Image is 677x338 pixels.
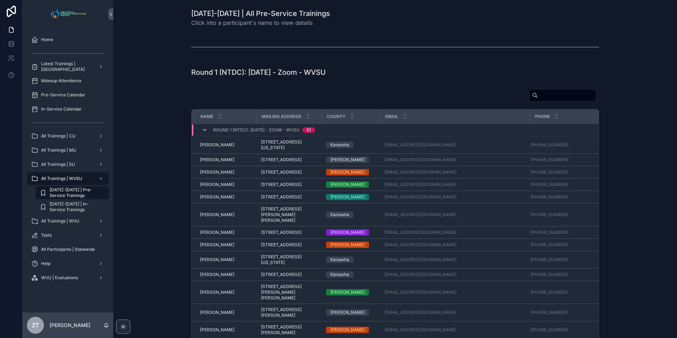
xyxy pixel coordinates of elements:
[261,182,318,187] a: [STREET_ADDRESS]
[23,28,113,293] div: scrollable content
[200,242,252,248] a: [PERSON_NAME]
[330,309,365,316] div: [PERSON_NAME]
[385,310,526,315] a: [EMAIL_ADDRESS][DOMAIN_NAME]
[530,289,568,295] a: [PHONE_NUMBER]
[261,169,302,175] span: [STREET_ADDRESS]
[41,106,82,112] span: In-Service Calendar
[330,242,365,248] div: [PERSON_NAME]
[261,182,302,187] span: [STREET_ADDRESS]
[49,9,87,20] img: App logo
[385,142,456,148] a: [EMAIL_ADDRESS][DOMAIN_NAME]
[41,218,79,224] span: All Trainings | WVU
[200,212,252,218] a: [PERSON_NAME]
[200,182,234,187] span: [PERSON_NAME]
[200,169,252,175] a: [PERSON_NAME]
[530,230,591,235] a: [PHONE_NUMBER]
[530,142,591,148] a: [PHONE_NUMBER]
[326,142,376,148] a: Kanawha
[200,257,252,263] a: [PERSON_NAME]
[385,257,526,263] a: [EMAIL_ADDRESS][DOMAIN_NAME]
[191,67,326,77] h1: Round 1 (NTDC): [DATE] - Zoom - WVSU
[261,307,318,318] span: [STREET_ADDRESS][PERSON_NAME]
[27,144,109,157] a: All Trainings | MU
[530,327,568,333] a: [PHONE_NUMBER]
[200,194,234,200] span: [PERSON_NAME]
[530,289,591,295] a: [PHONE_NUMBER]
[200,242,234,248] span: [PERSON_NAME]
[530,230,568,235] a: [PHONE_NUMBER]
[326,257,376,263] a: Kanawha
[385,114,398,119] span: Email
[385,212,456,218] a: [EMAIL_ADDRESS][DOMAIN_NAME]
[530,327,591,333] a: [PHONE_NUMBER]
[385,327,526,333] a: [EMAIL_ADDRESS][DOMAIN_NAME]
[200,310,252,315] a: [PERSON_NAME]
[385,182,526,187] a: [EMAIL_ADDRESS][DOMAIN_NAME]
[27,158,109,171] a: All Trainings | SU
[261,284,318,301] a: [STREET_ADDRESS][PERSON_NAME][PERSON_NAME]
[41,78,81,84] span: Makeup Attendance
[326,327,376,333] a: [PERSON_NAME]
[200,182,252,187] a: [PERSON_NAME]
[200,169,234,175] span: [PERSON_NAME]
[530,157,568,163] a: [PHONE_NUMBER]
[330,142,349,148] div: Kanawha
[200,272,252,277] a: [PERSON_NAME]
[385,242,526,248] a: [EMAIL_ADDRESS][DOMAIN_NAME]
[530,182,568,187] a: [PHONE_NUMBER]
[385,289,526,295] a: [EMAIL_ADDRESS][DOMAIN_NAME]
[41,147,76,153] span: All Trainings | MU
[200,114,213,119] span: Name
[261,206,318,223] a: [STREET_ADDRESS][PERSON_NAME][PERSON_NAME]
[530,194,591,200] a: [PHONE_NUMBER]
[385,182,456,187] a: [EMAIL_ADDRESS][DOMAIN_NAME]
[262,114,301,119] span: Mailing Address
[261,157,318,163] a: [STREET_ADDRESS]
[385,310,456,315] a: [EMAIL_ADDRESS][DOMAIN_NAME]
[530,310,591,315] a: [PHONE_NUMBER]
[27,172,109,185] a: All Trainings | WVSU
[330,257,349,263] div: Kanawha
[385,142,526,148] a: [EMAIL_ADDRESS][DOMAIN_NAME]
[200,327,234,333] span: [PERSON_NAME]
[326,181,376,188] a: [PERSON_NAME]
[385,194,456,200] a: [EMAIL_ADDRESS][DOMAIN_NAME]
[385,169,526,175] a: [EMAIL_ADDRESS][DOMAIN_NAME]
[530,242,591,248] a: [PHONE_NUMBER]
[330,327,365,333] div: [PERSON_NAME]
[261,254,318,265] span: [STREET_ADDRESS][US_STATE]
[535,114,550,119] span: Phone
[41,133,75,139] span: All Trainings | CU
[530,182,591,187] a: [PHONE_NUMBER]
[530,242,568,248] a: [PHONE_NUMBER]
[385,194,526,200] a: [EMAIL_ADDRESS][DOMAIN_NAME]
[330,212,349,218] div: Kanawha
[27,74,109,87] a: Makeup Attendance
[27,89,109,101] a: Pre-Service Calendar
[261,272,318,277] a: [STREET_ADDRESS]
[326,169,376,175] a: [PERSON_NAME]
[50,322,90,329] p: [PERSON_NAME]
[41,176,82,181] span: All Trainings | WVSU
[530,157,591,163] a: [PHONE_NUMBER]
[200,157,234,163] span: [PERSON_NAME]
[530,212,568,218] a: [PHONE_NUMBER]
[261,169,318,175] a: [STREET_ADDRESS]
[530,272,568,277] a: [PHONE_NUMBER]
[41,162,75,167] span: All Trainings | SU
[326,242,376,248] a: [PERSON_NAME]
[330,289,365,295] div: [PERSON_NAME]
[27,60,109,73] a: Latest Trainings | [GEOGRAPHIC_DATA]
[27,243,109,256] a: All Participants | Statewide
[385,157,526,163] a: [EMAIL_ADDRESS][DOMAIN_NAME]
[27,103,109,116] a: In-Service Calendar
[200,157,252,163] a: [PERSON_NAME]
[261,194,318,200] a: [STREET_ADDRESS]
[261,194,302,200] span: [STREET_ADDRESS]
[200,230,252,235] a: [PERSON_NAME]
[41,232,52,238] span: Tests
[330,157,365,163] div: [PERSON_NAME]
[330,194,365,200] div: [PERSON_NAME]
[326,194,376,200] a: [PERSON_NAME]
